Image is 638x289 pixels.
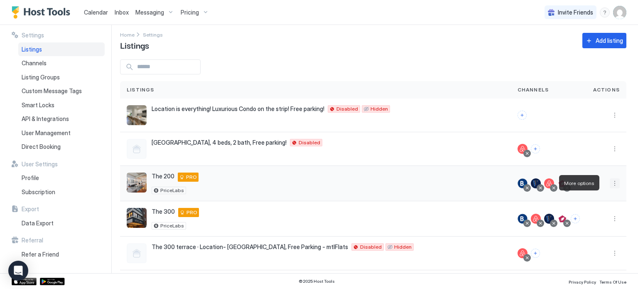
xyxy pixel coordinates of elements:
[143,30,163,39] div: Breadcrumb
[571,214,580,223] button: Connect channels
[22,32,44,39] span: Settings
[12,278,37,285] a: App Store
[115,8,129,17] a: Inbox
[40,278,65,285] a: Google Play Store
[22,237,43,244] span: Referral
[18,84,105,98] a: Custom Message Tags
[18,126,105,140] a: User Management
[120,30,135,39] div: Breadcrumb
[518,111,527,120] button: Connect channels
[22,46,42,53] span: Listings
[531,249,540,258] button: Connect channels
[22,188,55,196] span: Subscription
[127,86,155,94] span: Listings
[18,216,105,230] a: Data Export
[610,214,620,224] button: More options
[613,6,626,19] div: User profile
[610,144,620,154] div: menu
[610,144,620,154] button: More options
[127,105,147,125] div: listing image
[186,173,197,181] span: PRO
[610,214,620,224] div: menu
[22,74,60,81] span: Listing Groups
[120,32,135,38] span: Home
[22,115,69,123] span: API & Integrations
[22,59,47,67] span: Channels
[143,32,163,38] span: Settings
[84,9,108,16] span: Calendar
[18,56,105,70] a: Channels
[152,105,324,113] span: Location is everything! Luxurious Condo on the strip! Free parking!
[599,279,626,284] span: Terms Of Use
[22,220,54,227] span: Data Export
[186,209,197,216] span: PRO
[18,171,105,185] a: Profile
[22,251,59,258] span: Refer a Friend
[610,110,620,120] button: More options
[22,174,39,182] span: Profile
[22,161,58,168] span: User Settings
[84,8,108,17] a: Calendar
[8,261,28,281] div: Open Intercom Messenger
[152,173,174,180] span: The 200
[18,112,105,126] a: API & Integrations
[18,70,105,84] a: Listing Groups
[120,30,135,39] a: Home
[518,86,549,94] span: Channels
[22,129,71,137] span: User Management
[593,86,620,94] span: Actions
[12,6,74,19] a: Host Tools Logo
[18,42,105,57] a: Listings
[18,185,105,199] a: Subscription
[152,139,287,146] span: [GEOGRAPHIC_DATA], 4 beds, 2 bath, Free parking!
[22,205,39,213] span: Export
[135,9,164,16] span: Messaging
[18,140,105,154] a: Direct Booking
[127,173,147,193] div: listing image
[569,277,596,286] a: Privacy Policy
[120,39,149,51] span: Listings
[127,208,147,228] div: listing image
[18,247,105,262] a: Refer a Friend
[596,36,623,45] div: Add listing
[610,248,620,258] button: More options
[152,208,175,215] span: The 300
[22,87,82,95] span: Custom Message Tags
[599,277,626,286] a: Terms Of Use
[610,178,620,188] button: More options
[610,178,620,188] div: menu
[134,60,200,74] input: Input Field
[22,143,61,151] span: Direct Booking
[582,33,626,48] button: Add listing
[569,279,596,284] span: Privacy Policy
[115,9,129,16] span: Inbox
[22,101,54,109] span: Smart Locks
[18,98,105,112] a: Smart Locks
[152,243,348,251] span: The 300 terrace · Location- [GEOGRAPHIC_DATA], Free Parking - mtlFlats
[600,7,610,17] div: menu
[564,180,594,186] span: More options
[610,248,620,258] div: menu
[558,9,593,16] span: Invite Friends
[143,30,163,39] a: Settings
[531,144,540,153] button: Connect channels
[299,279,335,284] span: © 2025 Host Tools
[181,9,199,16] span: Pricing
[610,110,620,120] div: menu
